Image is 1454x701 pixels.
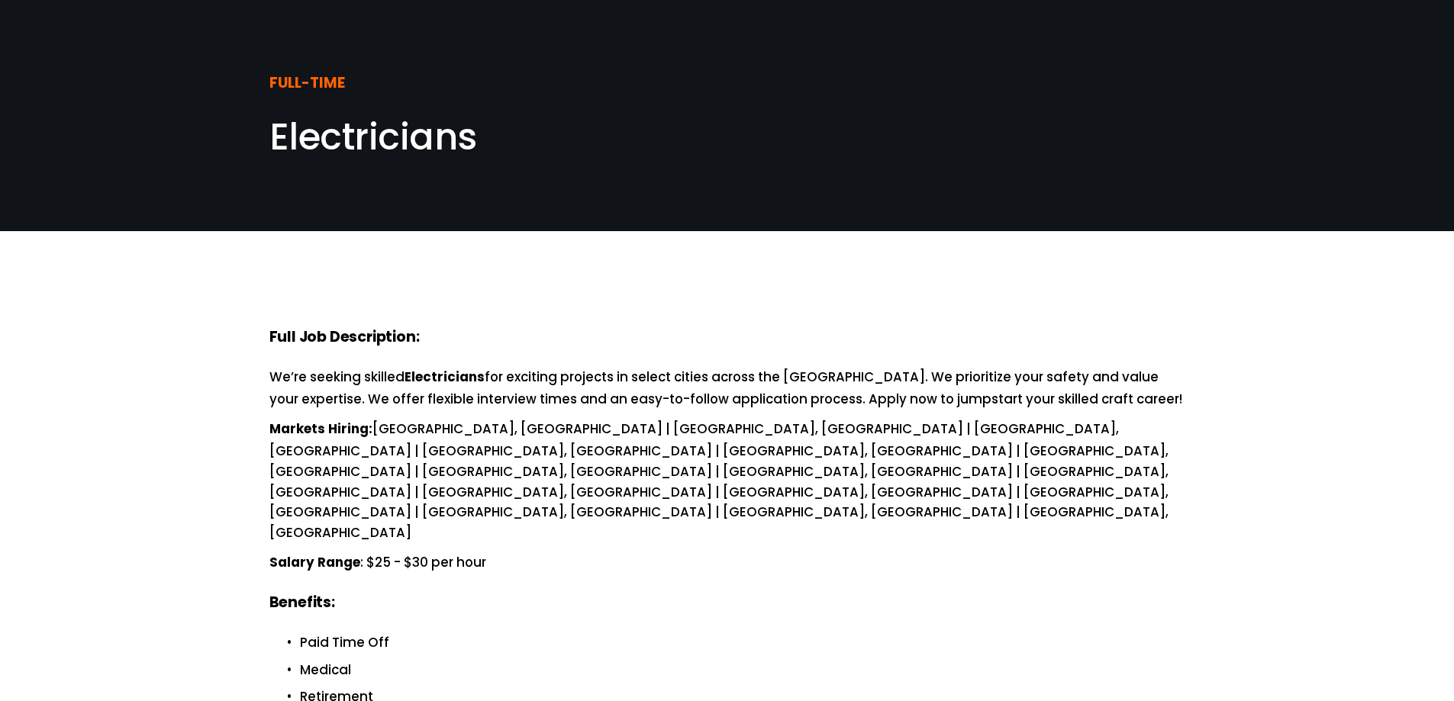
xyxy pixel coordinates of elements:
[269,419,372,441] strong: Markets Hiring:
[269,552,1185,574] p: : $25 - $30 per hour
[300,660,1185,680] p: Medical
[269,419,1185,543] p: [GEOGRAPHIC_DATA], [GEOGRAPHIC_DATA] | [GEOGRAPHIC_DATA], [GEOGRAPHIC_DATA] | [GEOGRAPHIC_DATA], ...
[269,367,1185,410] p: We’re seeking skilled for exciting projects in select cities across the [GEOGRAPHIC_DATA]. We pri...
[269,591,335,616] strong: Benefits:
[269,552,360,574] strong: Salary Range
[269,72,345,97] strong: FULL-TIME
[269,111,477,162] span: Electricians
[300,632,1185,653] p: Paid Time Off
[405,367,485,389] strong: Electricians
[269,326,420,351] strong: Full Job Description:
